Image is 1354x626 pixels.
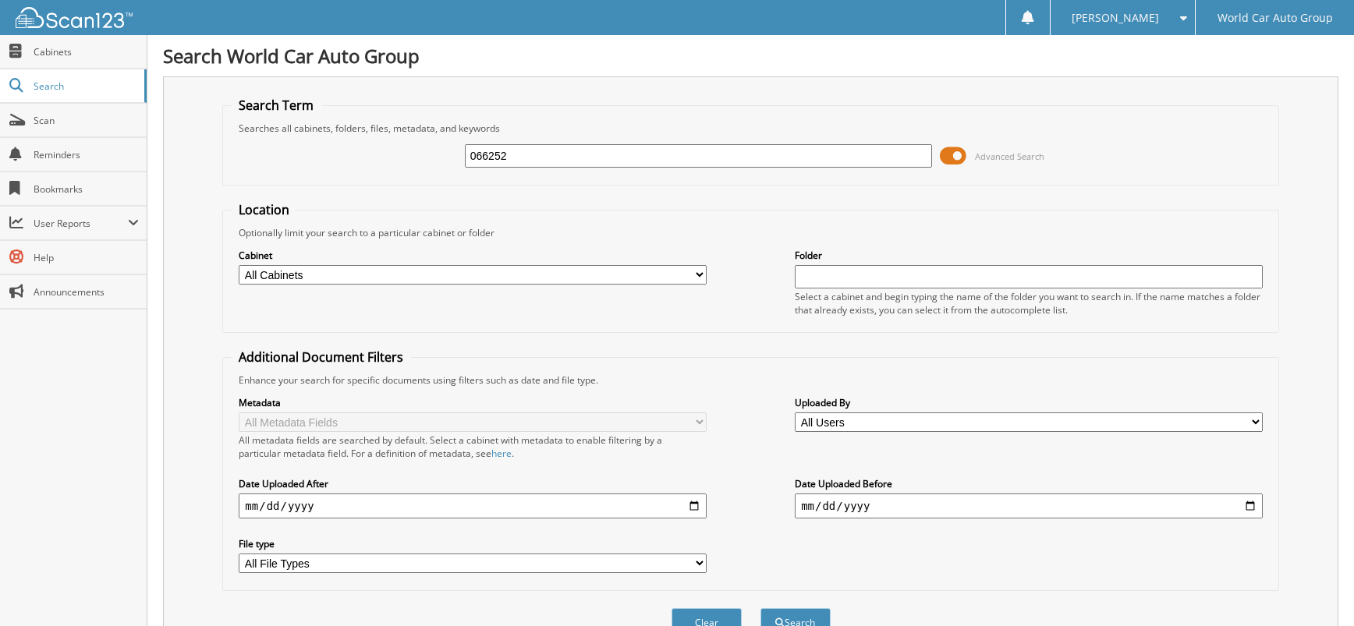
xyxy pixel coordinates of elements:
[975,150,1044,162] span: Advanced Search
[34,285,139,299] span: Announcements
[231,373,1270,387] div: Enhance your search for specific documents using filters such as date and file type.
[34,251,139,264] span: Help
[795,249,1263,262] label: Folder
[239,537,707,550] label: File type
[239,249,707,262] label: Cabinet
[231,97,321,114] legend: Search Term
[239,396,707,409] label: Metadata
[34,80,136,93] span: Search
[16,7,133,28] img: scan123-logo-white.svg
[34,45,139,58] span: Cabinets
[34,182,139,196] span: Bookmarks
[231,201,297,218] legend: Location
[239,433,707,460] div: All metadata fields are searched by default. Select a cabinet with metadata to enable filtering b...
[795,477,1263,490] label: Date Uploaded Before
[239,477,707,490] label: Date Uploaded After
[231,348,411,366] legend: Additional Document Filters
[231,122,1270,135] div: Searches all cabinets, folders, files, metadata, and keywords
[34,148,139,161] span: Reminders
[1072,13,1159,23] span: [PERSON_NAME]
[795,493,1263,518] input: end
[163,43,1338,69] h1: Search World Car Auto Group
[1218,13,1333,23] span: World Car Auto Group
[231,226,1270,239] div: Optionally limit your search to a particular cabinet or folder
[1276,551,1354,626] iframe: Chat Widget
[34,217,128,230] span: User Reports
[795,396,1263,409] label: Uploaded By
[34,114,139,127] span: Scan
[239,493,707,518] input: start
[795,290,1263,317] div: Select a cabinet and begin typing the name of the folder you want to search in. If the name match...
[491,447,512,460] a: here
